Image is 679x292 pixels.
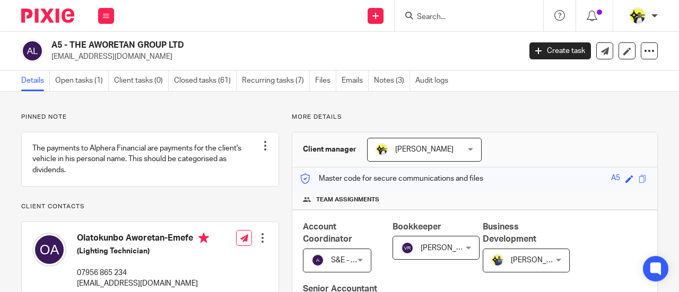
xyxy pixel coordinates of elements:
[77,278,209,289] p: [EMAIL_ADDRESS][DOMAIN_NAME]
[114,70,169,91] a: Client tasks (0)
[198,233,209,243] i: Primary
[21,40,43,62] img: svg%3E
[483,223,536,243] span: Business Development
[32,233,66,267] img: svg%3E
[395,146,454,153] span: [PERSON_NAME]
[376,143,388,156] img: Carine-Starbridge.jpg
[77,246,209,256] h5: (Lighting Technician)
[311,254,324,267] img: svg%3E
[303,144,356,155] h3: Client manager
[374,70,410,91] a: Notes (3)
[629,7,646,24] img: Carine-Starbridge.jpg
[300,173,483,184] p: Master code for secure communications and files
[401,242,414,254] img: svg%3E
[21,8,74,23] img: Pixie
[491,254,504,267] img: Dennis-Starbridge.jpg
[415,70,454,91] a: Audit logs
[292,113,658,121] p: More details
[331,256,361,264] span: S&E - AC
[21,202,279,211] p: Client contacts
[303,223,352,243] span: Account Coordinator
[342,70,369,91] a: Emails
[174,70,237,91] a: Closed tasks (61)
[21,70,50,91] a: Details
[51,51,513,62] p: [EMAIL_ADDRESS][DOMAIN_NAME]
[21,113,279,121] p: Pinned note
[316,196,379,204] span: Team assignments
[315,70,336,91] a: Files
[529,42,591,59] a: Create task
[77,233,209,246] h4: Olatokunbo Aworetan-Emefe
[611,173,620,185] div: A5
[51,40,421,51] h2: A5 - THE AWORETAN GROUP LTD
[421,244,479,252] span: [PERSON_NAME]
[55,70,109,91] a: Open tasks (1)
[416,13,511,22] input: Search
[393,223,441,231] span: Bookkeeper
[77,268,209,278] p: 07956 865 234
[511,256,569,264] span: [PERSON_NAME]
[242,70,310,91] a: Recurring tasks (7)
